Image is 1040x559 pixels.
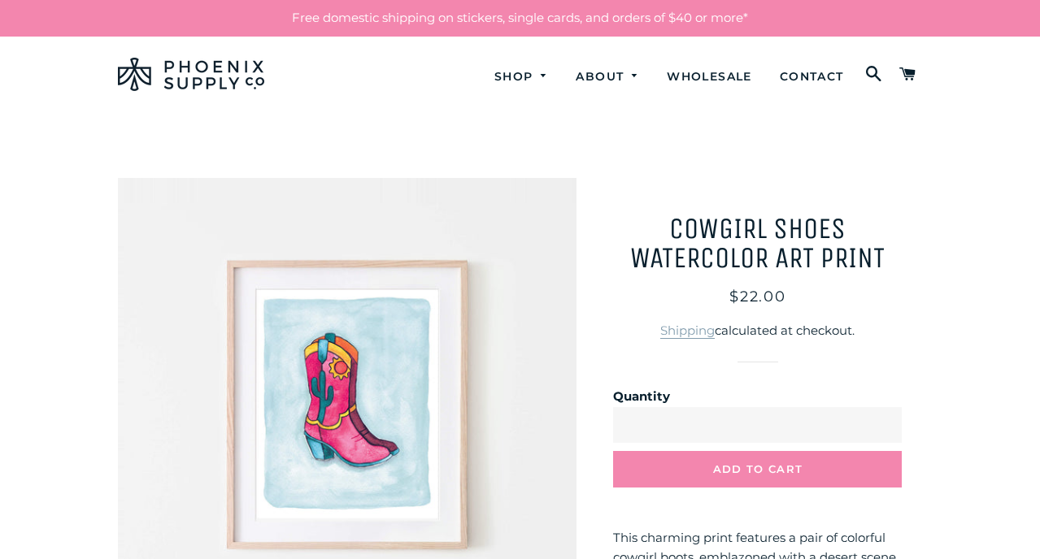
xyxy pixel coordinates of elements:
a: About [564,55,651,98]
button: Add to Cart [613,451,902,487]
a: Shop [482,55,561,98]
a: Shipping [660,323,715,339]
a: Wholesale [655,55,764,98]
h1: Cowgirl Shoes Watercolor Art Print [613,214,902,273]
div: calculated at checkout. [613,321,902,341]
span: Add to Cart [713,462,803,475]
a: Contact [768,55,856,98]
span: $22.00 [729,288,786,305]
label: Quantity [613,387,894,407]
img: Phoenix Supply Co. [118,58,264,91]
